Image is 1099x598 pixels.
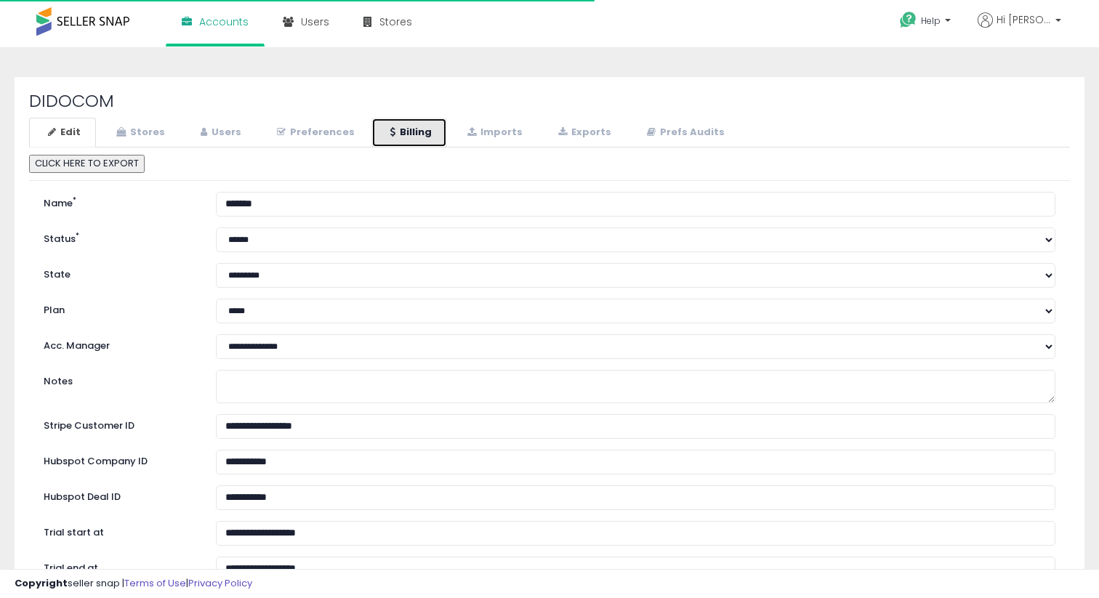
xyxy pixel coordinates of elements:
label: State [33,263,205,282]
label: Notes [33,370,205,389]
button: CLICK HERE TO EXPORT [29,155,145,173]
div: seller snap | | [15,577,252,591]
i: Get Help [899,11,917,29]
a: Billing [371,118,447,148]
span: Hi [PERSON_NAME] [997,12,1051,27]
span: Users [301,15,329,29]
a: Users [182,118,257,148]
a: Preferences [258,118,370,148]
label: Name [33,192,205,211]
label: Plan [33,299,205,318]
label: Trial start at [33,521,205,540]
label: Status [33,227,205,246]
a: Exports [539,118,627,148]
a: Edit [29,118,96,148]
label: Trial end at [33,557,205,575]
a: Privacy Policy [188,576,252,590]
a: Imports [448,118,538,148]
label: Hubspot Company ID [33,450,205,469]
a: Prefs Audits [628,118,740,148]
a: Stores [97,118,180,148]
a: Hi [PERSON_NAME] [978,12,1061,45]
a: Terms of Use [124,576,186,590]
span: Accounts [199,15,249,29]
span: Stores [379,15,412,29]
label: Acc. Manager [33,334,205,353]
label: Hubspot Deal ID [33,485,205,504]
label: Stripe Customer ID [33,414,205,433]
span: Help [921,15,941,27]
h2: DIDOCOM [29,92,1070,110]
strong: Copyright [15,576,68,590]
